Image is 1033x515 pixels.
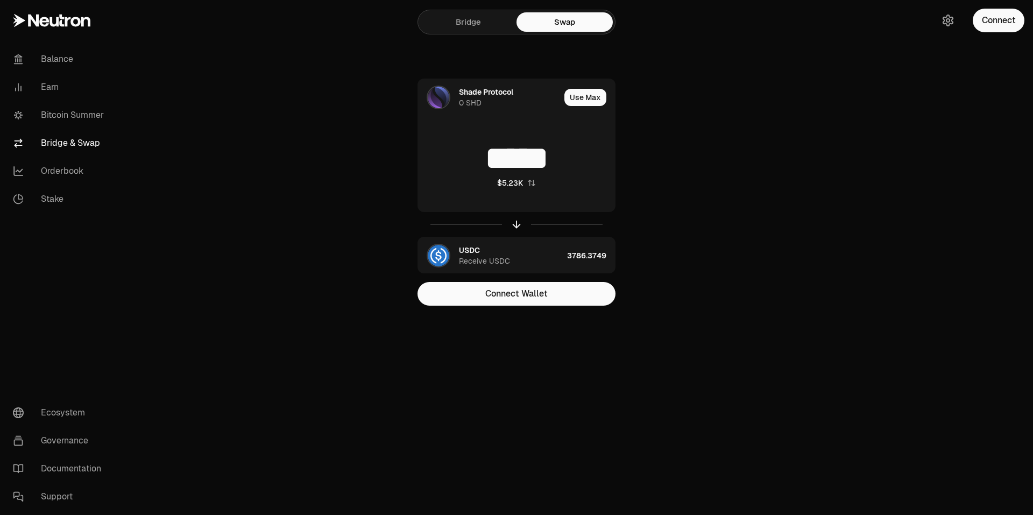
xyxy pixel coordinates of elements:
[4,185,116,213] a: Stake
[567,237,615,274] div: 3786.3749
[4,483,116,511] a: Support
[428,245,449,266] img: USDC Logo
[418,282,615,306] button: Connect Wallet
[973,9,1024,32] button: Connect
[459,87,513,97] div: Shade Protocol
[4,157,116,185] a: Orderbook
[418,79,560,116] div: SHD LogoShade Protocol0 SHD
[4,45,116,73] a: Balance
[418,237,563,274] div: USDC LogoUSDCReceive USDC
[420,12,516,32] a: Bridge
[516,12,613,32] a: Swap
[4,455,116,483] a: Documentation
[459,256,510,266] div: Receive USDC
[459,97,482,108] div: 0 SHD
[497,178,523,188] div: $5.23K
[4,101,116,129] a: Bitcoin Summer
[459,245,480,256] div: USDC
[564,89,606,106] button: Use Max
[4,73,116,101] a: Earn
[4,399,116,427] a: Ecosystem
[4,129,116,157] a: Bridge & Swap
[428,87,449,108] img: SHD Logo
[4,427,116,455] a: Governance
[497,178,536,188] button: $5.23K
[418,237,615,274] button: USDC LogoUSDCReceive USDC3786.3749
